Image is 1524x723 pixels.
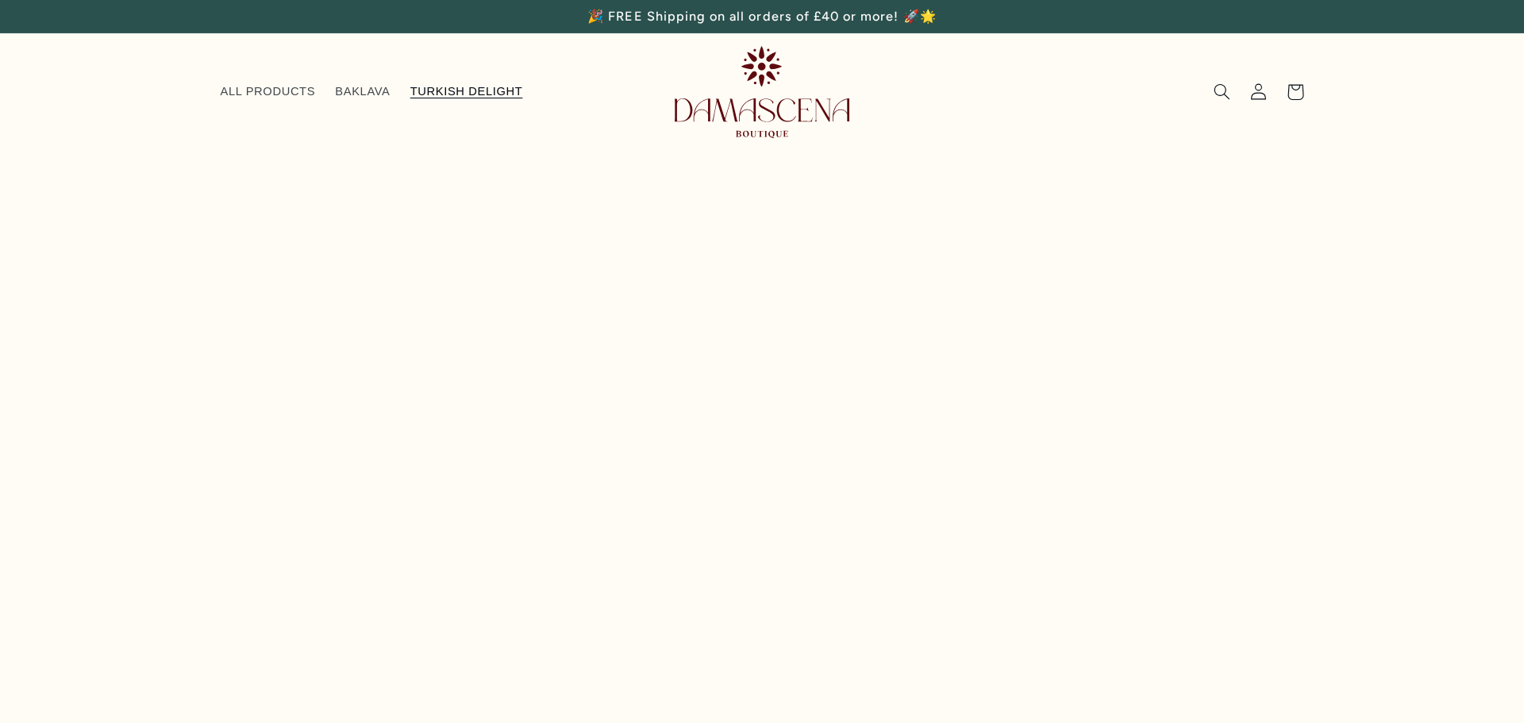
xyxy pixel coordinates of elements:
span: BAKLAVA [335,84,390,99]
a: Damascena Boutique [668,40,856,144]
img: Damascena Boutique [675,46,849,137]
a: ALL PRODUCTS [210,75,325,110]
a: TURKISH DELIGHT [400,75,533,110]
span: TURKISH DELIGHT [410,84,523,99]
span: ALL PRODUCTS [221,84,316,99]
span: 🎉 FREE Shipping on all orders of £40 or more! 🚀🌟 [587,9,936,24]
summary: Search [1204,74,1241,110]
a: BAKLAVA [325,75,400,110]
